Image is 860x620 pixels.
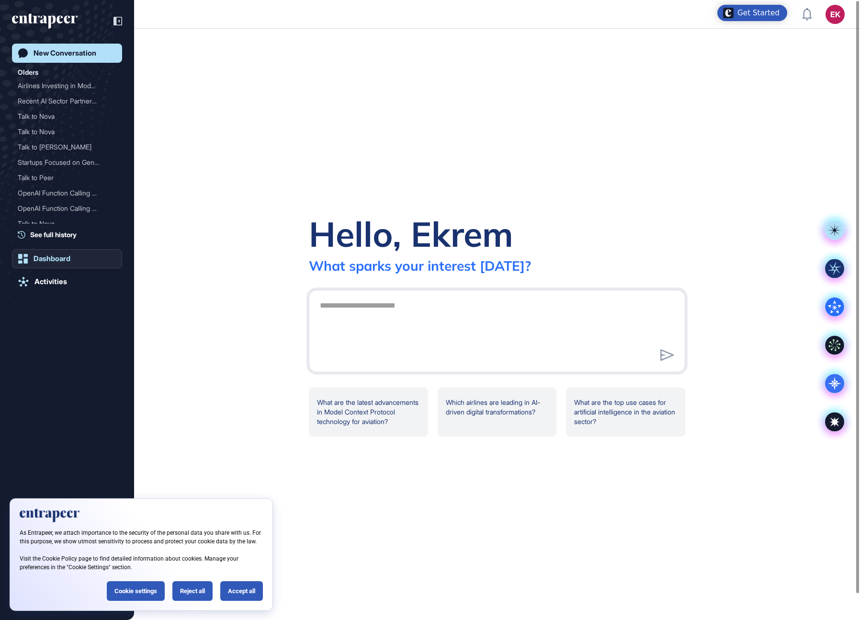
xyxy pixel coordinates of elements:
[826,5,845,24] button: EK
[18,170,109,185] div: Talk to Peer
[18,185,116,201] div: OpenAI Function Calling Use Cases in the Aviation Industry
[18,139,116,155] div: Talk to Tracy
[309,388,428,436] div: What are the latest advancements in Model Context Protocol technology for aviation?
[30,230,77,240] span: See full history
[18,155,116,170] div: Startups Focused on Generative AI
[737,8,780,18] div: Get Started
[18,139,109,155] div: Talk to [PERSON_NAME]
[18,216,109,231] div: Talk to Nova
[18,93,109,109] div: Recent AI Sector Partners...
[18,216,116,231] div: Talk to Nova
[18,93,116,109] div: Recent AI Sector Partnerships
[12,249,122,268] a: Dashboard
[12,272,122,291] a: Activities
[18,78,109,93] div: Airlines Investing in Mod...
[18,230,122,240] a: See full history
[18,67,38,78] div: Olders
[18,185,109,201] div: OpenAI Function Calling U...
[18,155,109,170] div: Startups Focused on Gener...
[34,254,70,263] div: Dashboard
[18,109,116,124] div: Talk to Nova
[18,109,109,124] div: Talk to Nova
[18,170,116,185] div: Talk to Peer
[723,8,734,18] img: launcher-image-alternative-text
[309,212,513,255] div: Hello, Ekrem
[18,201,109,216] div: OpenAI Function Calling U...
[566,388,685,436] div: What are the top use cases for artificial intelligence in the aviation sector?
[18,78,116,93] div: Airlines Investing in Model Context Protocol (MCP)
[438,388,557,436] div: Which airlines are leading in AI-driven digital transformations?
[18,124,109,139] div: Talk to Nova
[34,277,67,286] div: Activities
[12,44,122,63] a: New Conversation
[12,13,78,29] div: entrapeer-logo
[309,257,531,274] div: What sparks your interest [DATE]?
[18,124,116,139] div: Talk to Nova
[34,49,96,57] div: New Conversation
[717,5,787,21] div: Open Get Started checklist
[18,201,116,216] div: OpenAI Function Calling Use Cases in the Aviation Industry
